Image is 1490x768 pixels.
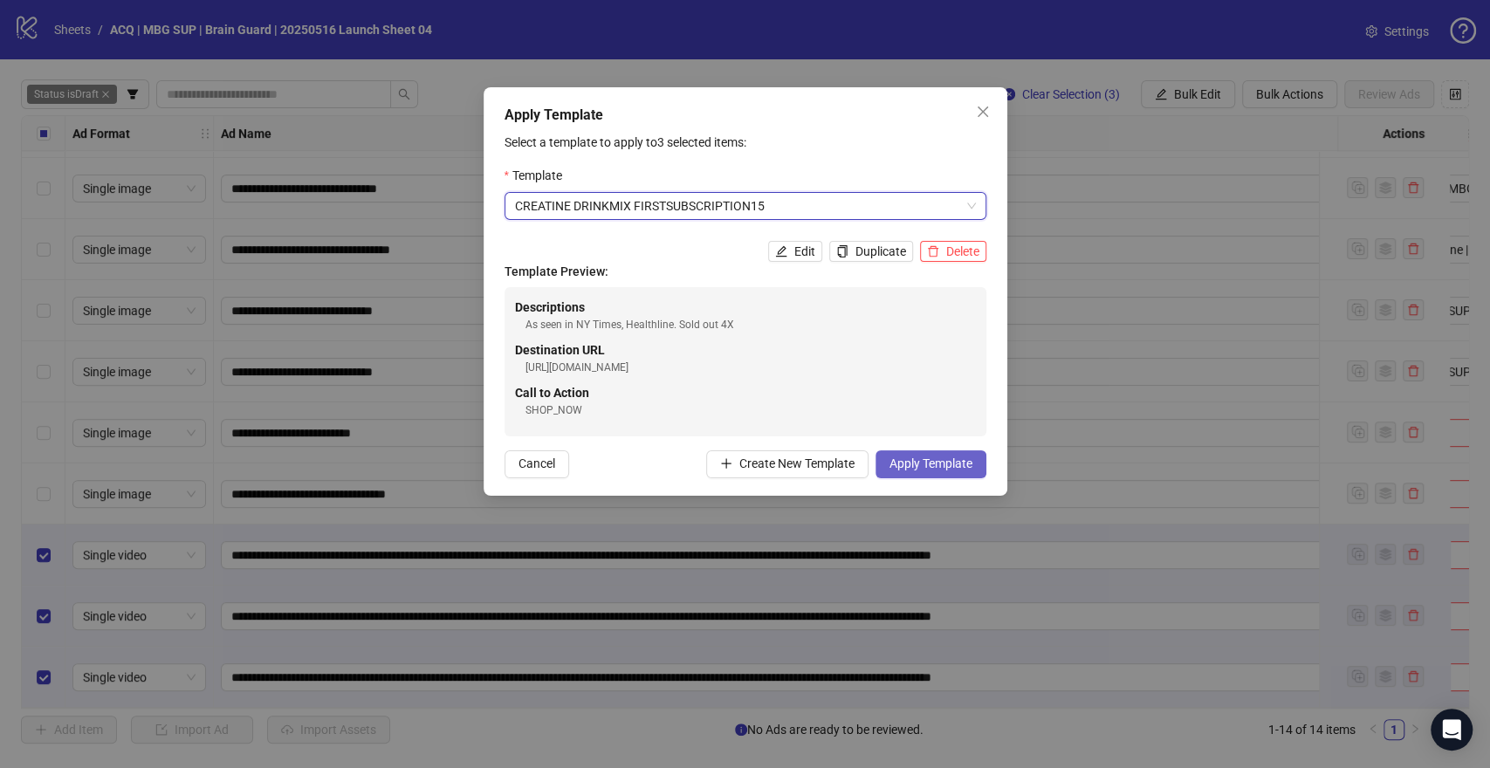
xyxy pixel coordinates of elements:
[525,360,976,376] div: [URL][DOMAIN_NAME]
[775,245,787,257] span: edit
[1431,709,1473,751] div: Open Intercom Messenger
[505,450,569,478] button: Cancel
[505,133,986,152] p: Select a template to apply to 3 selected items:
[515,386,589,400] strong: Call to Action
[518,456,555,470] span: Cancel
[836,245,848,257] span: copy
[976,105,990,119] span: close
[739,456,855,470] span: Create New Template
[515,193,976,219] span: CREATINE DRINKMIX FIRSTSUBSCRIPTION15
[794,244,815,258] span: Edit
[515,343,605,357] strong: Destination URL
[525,317,976,333] div: As seen in NY Times, Healthline. Sold out 4X
[920,241,986,262] button: Delete
[706,450,869,478] button: Create New Template
[875,450,986,478] button: Apply Template
[768,241,822,262] button: Edit
[829,241,913,262] button: Duplicate
[515,300,585,314] strong: Descriptions
[969,98,997,126] button: Close
[505,262,986,281] h4: Template Preview:
[927,245,939,257] span: delete
[946,244,979,258] span: Delete
[720,457,732,470] span: plus
[505,166,573,185] label: Template
[525,402,976,419] div: SHOP_NOW
[505,105,986,126] div: Apply Template
[889,456,972,470] span: Apply Template
[855,244,906,258] span: Duplicate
